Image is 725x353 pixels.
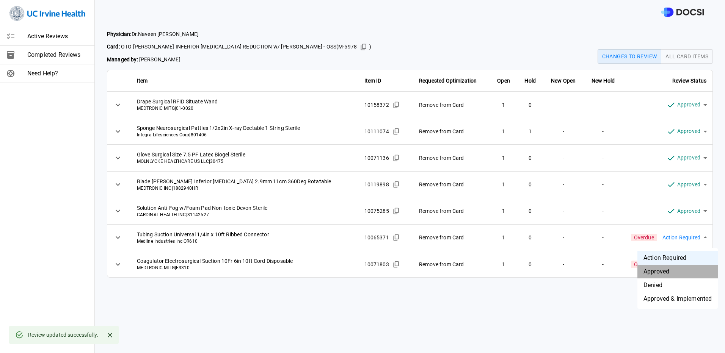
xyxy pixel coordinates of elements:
[637,278,718,292] li: Denied
[104,330,116,341] button: Close
[637,251,718,265] li: Action Required
[637,265,718,278] li: Approved
[637,292,718,306] li: Approved & Implemented
[28,328,98,342] div: Review updated successfully.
